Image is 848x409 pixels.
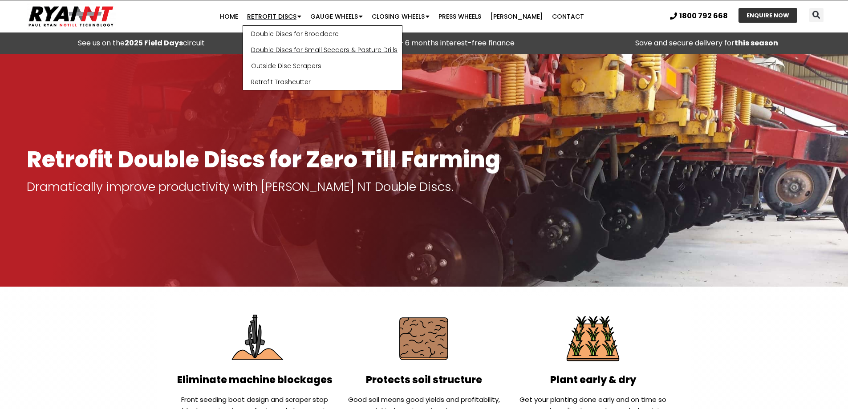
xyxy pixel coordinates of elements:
a: Contact [548,8,588,25]
h2: Protects soil structure [344,375,504,385]
ul: Retrofit Discs [243,25,402,90]
h2: Eliminate machine blockages [175,375,335,385]
a: Press Wheels [434,8,486,25]
img: Eliminate Machine Blockages [223,307,287,371]
a: Double Discs for Small Seeders & Pasture Drills [243,42,402,58]
img: Ryan NT logo [27,3,116,30]
a: Retrofit Discs [243,8,306,25]
nav: Menu [164,8,639,25]
a: Retrofit Trashcutter [243,74,402,90]
img: Protect soil structure [392,307,456,371]
strong: this season [734,38,778,48]
span: 1800 792 668 [679,12,728,20]
a: [PERSON_NAME] [486,8,548,25]
a: Home [215,8,243,25]
span: ENQUIRE NOW [747,12,789,18]
p: Buy Now Pay Later – 6 months interest-free finance [287,37,561,49]
a: 1800 792 668 [670,12,728,20]
img: Plant Early & Dry [561,307,625,371]
div: Search [809,8,824,22]
a: Outside Disc Scrapers [243,58,402,74]
p: Save and secure delivery for [570,37,844,49]
p: Dramatically improve productivity with [PERSON_NAME] NT Double Discs. [27,181,821,193]
a: ENQUIRE NOW [738,8,797,23]
a: Double Discs for Broadacre [243,26,402,42]
a: Closing Wheels [367,8,434,25]
a: Gauge Wheels [306,8,367,25]
a: 2025 Field Days [125,38,183,48]
h2: Plant early & dry [513,375,673,385]
h1: Retrofit Double Discs for Zero Till Farming [27,147,821,172]
div: See us on the circuit [4,37,278,49]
